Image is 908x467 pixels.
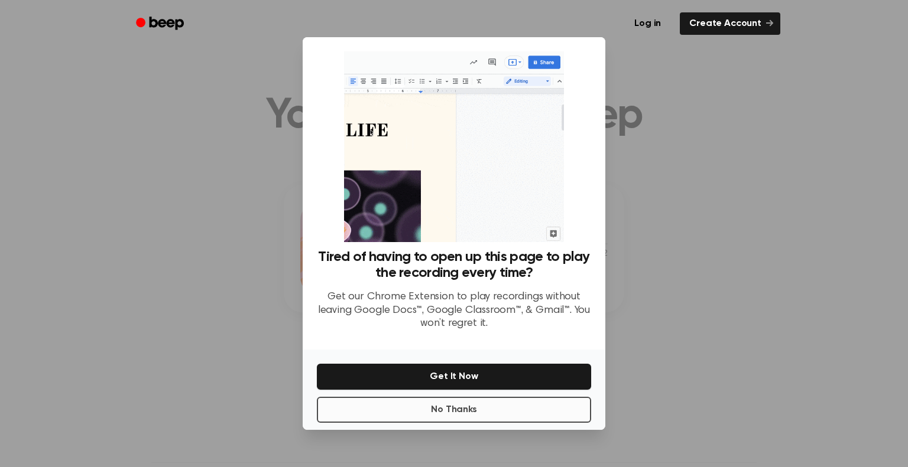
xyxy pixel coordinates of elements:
[317,290,591,331] p: Get our Chrome Extension to play recordings without leaving Google Docs™, Google Classroom™, & Gm...
[317,397,591,423] button: No Thanks
[680,12,780,35] a: Create Account
[317,249,591,281] h3: Tired of having to open up this page to play the recording every time?
[622,10,673,37] a: Log in
[344,51,563,242] img: Beep extension in action
[317,364,591,390] button: Get It Now
[128,12,194,35] a: Beep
